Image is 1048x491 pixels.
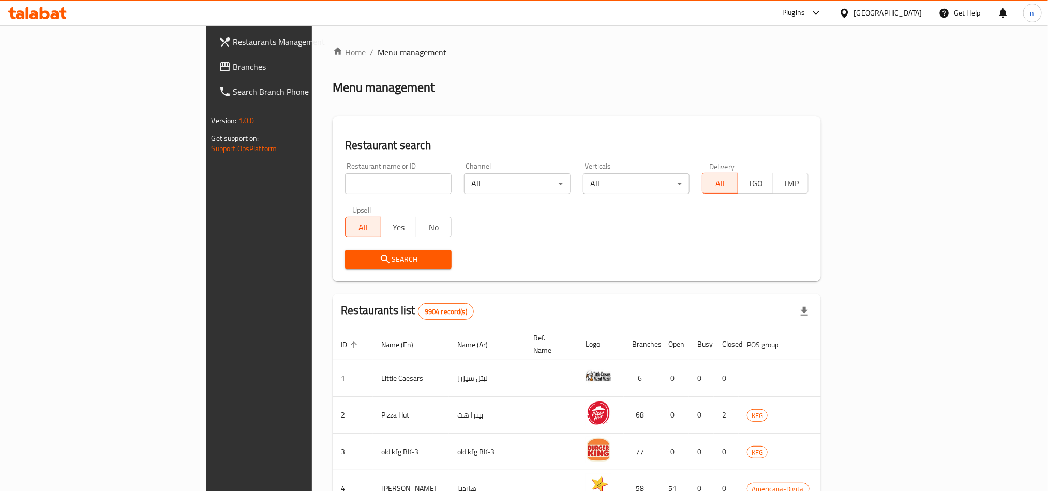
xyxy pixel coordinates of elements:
div: Export file [792,299,817,324]
img: Pizza Hut [586,400,611,426]
span: TMP [777,176,804,191]
span: Branches [233,61,373,73]
span: No [421,220,447,235]
nav: breadcrumb [333,46,821,58]
td: 2 [714,397,739,434]
a: Restaurants Management [211,29,381,54]
h2: Restaurants list [341,303,474,320]
button: Yes [381,217,416,237]
td: 0 [689,397,714,434]
span: n [1030,7,1035,19]
td: 0 [660,397,689,434]
button: All [702,173,738,194]
button: No [416,217,452,237]
span: Menu management [378,46,446,58]
td: 0 [660,360,689,397]
td: old kfg BK-3 [373,434,449,470]
th: Open [660,329,689,360]
span: All [350,220,377,235]
span: Search [353,253,443,266]
td: Little Caesars [373,360,449,397]
h2: Restaurant search [345,138,809,153]
th: Branches [624,329,660,360]
th: Closed [714,329,739,360]
span: All [707,176,733,191]
td: 0 [714,360,739,397]
label: Upsell [352,206,371,214]
span: Name (En) [381,338,427,351]
label: Delivery [709,162,735,170]
th: Busy [689,329,714,360]
td: 0 [660,434,689,470]
a: Search Branch Phone [211,79,381,104]
h2: Menu management [333,79,435,96]
span: Search Branch Phone [233,85,373,98]
button: TMP [773,173,809,194]
a: Branches [211,54,381,79]
span: KFG [747,447,767,458]
span: ID [341,338,361,351]
span: 1.0.0 [238,114,254,127]
span: Name (Ar) [457,338,501,351]
span: Restaurants Management [233,36,373,48]
div: Plugins [782,7,805,19]
span: 9904 record(s) [418,307,473,317]
div: All [464,173,571,194]
img: Little Caesars [586,363,611,389]
span: Version: [212,114,237,127]
td: 68 [624,397,660,434]
td: بيتزا هت [449,397,525,434]
a: Support.OpsPlatform [212,142,277,155]
td: Pizza Hut [373,397,449,434]
span: TGO [742,176,769,191]
span: KFG [747,410,767,422]
th: Logo [577,329,624,360]
td: 0 [689,360,714,397]
td: 0 [714,434,739,470]
button: TGO [738,173,773,194]
td: 6 [624,360,660,397]
span: Get support on: [212,131,259,145]
div: [GEOGRAPHIC_DATA] [854,7,922,19]
td: 0 [689,434,714,470]
img: old kfg BK-3 [586,437,611,463]
button: All [345,217,381,237]
td: 77 [624,434,660,470]
input: Search for restaurant name or ID.. [345,173,452,194]
td: old kfg BK-3 [449,434,525,470]
button: Search [345,250,452,269]
div: All [583,173,690,194]
span: Ref. Name [533,332,565,356]
td: ليتل سيزرز [449,360,525,397]
div: Total records count [418,303,474,320]
span: POS group [747,338,792,351]
span: Yes [385,220,412,235]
